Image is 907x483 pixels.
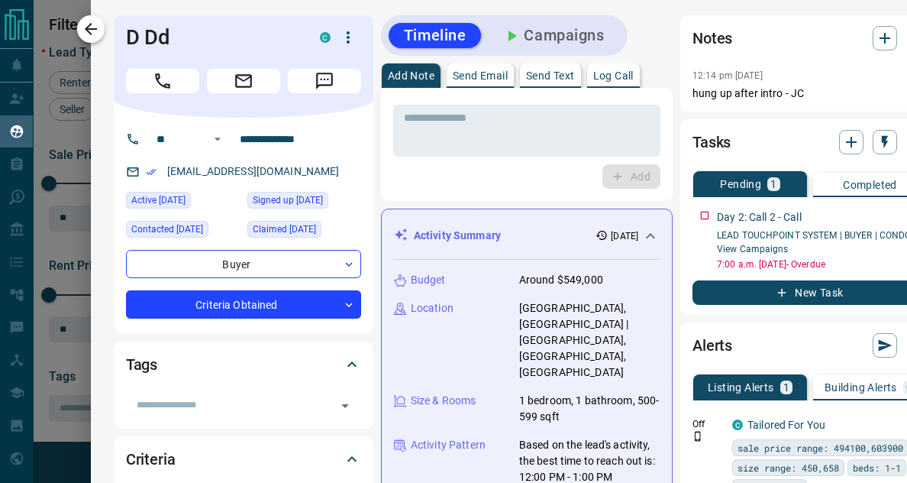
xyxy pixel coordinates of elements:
p: [GEOGRAPHIC_DATA], [GEOGRAPHIC_DATA] | [GEOGRAPHIC_DATA], [GEOGRAPHIC_DATA], [GEOGRAPHIC_DATA] [519,300,660,381]
p: Listing Alerts [708,382,774,393]
button: Campaigns [487,23,619,48]
p: Activity Summary [414,228,501,244]
h2: Tags [126,352,157,377]
p: 1 [783,382,789,393]
p: 12:14 pm [DATE] [692,70,763,81]
div: Activity Summary[DATE] [394,222,660,250]
h1: D Dd [126,25,297,50]
p: Around $549,000 [519,272,603,288]
div: Thu Jun 19 2025 [126,192,240,213]
p: Budget [411,272,446,288]
p: Day 2: Call 2 - Call [717,209,802,225]
svg: Push Notification Only [692,431,703,442]
span: sale price range: 494100,603900 [738,440,903,455]
h2: Criteria [126,447,176,472]
div: Criteria Obtained [126,290,361,319]
button: Open [208,130,227,148]
p: [DATE] [611,229,638,243]
p: 1 [770,179,776,190]
h2: Tasks [692,130,731,154]
span: beds: 1-1 [853,460,901,475]
span: Contacted [DATE] [131,222,203,237]
p: Building Alerts [825,382,897,393]
h2: Notes [692,26,732,50]
div: Thu Jun 19 2025 [247,221,361,242]
div: condos.ca [732,420,743,430]
p: Pending [720,179,761,190]
p: Log Call [593,70,634,81]
p: Completed [843,180,897,190]
div: Buyer [126,250,361,278]
p: Location [411,300,454,316]
span: Call [126,69,199,93]
svg: Email Verified [146,167,157,177]
p: Send Email [453,70,508,81]
p: Activity Pattern [411,437,486,453]
a: Tailored For You [747,419,825,431]
a: [EMAIL_ADDRESS][DOMAIN_NAME] [167,165,340,177]
span: Active [DATE] [131,193,186,208]
p: 1 bedroom, 1 bathroom, 500-599 sqft [519,393,660,425]
div: Thu Jun 19 2025 [126,221,240,242]
div: Tags [126,346,361,383]
div: Criteria [126,441,361,478]
span: Email [207,69,280,93]
p: Send Text [526,70,575,81]
h2: Alerts [692,333,732,358]
div: Thu Jun 19 2025 [247,192,361,213]
button: Timeline [389,23,482,48]
div: condos.ca [320,32,331,43]
span: Signed up [DATE] [253,193,323,208]
span: Claimed [DATE] [253,222,316,237]
p: Size & Rooms [411,393,476,409]
span: size range: 450,658 [738,460,839,475]
span: Message [288,69,361,93]
p: Add Note [388,70,434,81]
p: Off [692,417,723,431]
button: Open [334,395,356,417]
